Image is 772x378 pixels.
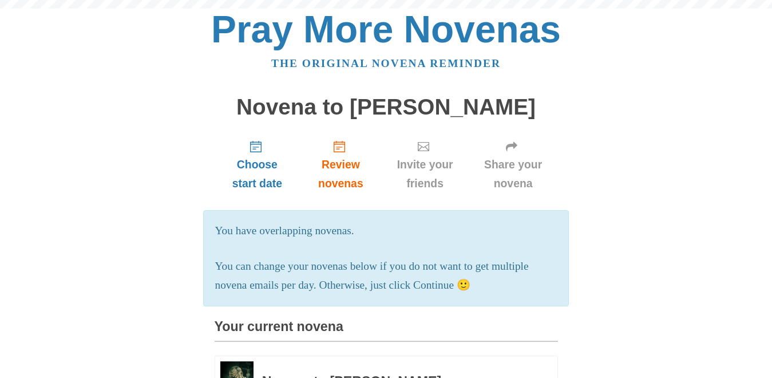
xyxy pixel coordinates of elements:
[382,131,469,199] a: Invite your friends
[211,8,561,50] a: Pray More Novenas
[215,222,557,241] p: You have overlapping novenas.
[215,257,557,295] p: You can change your novenas below if you do not want to get multiple novena emails per day. Other...
[226,155,289,193] span: Choose start date
[469,131,558,199] a: Share your novena
[393,155,457,193] span: Invite your friends
[215,131,300,199] a: Choose start date
[300,131,381,199] a: Review novenas
[311,155,370,193] span: Review novenas
[215,95,558,120] h1: Novena to [PERSON_NAME]
[271,57,501,69] a: The original novena reminder
[480,155,547,193] span: Share your novena
[215,320,558,342] h3: Your current novena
